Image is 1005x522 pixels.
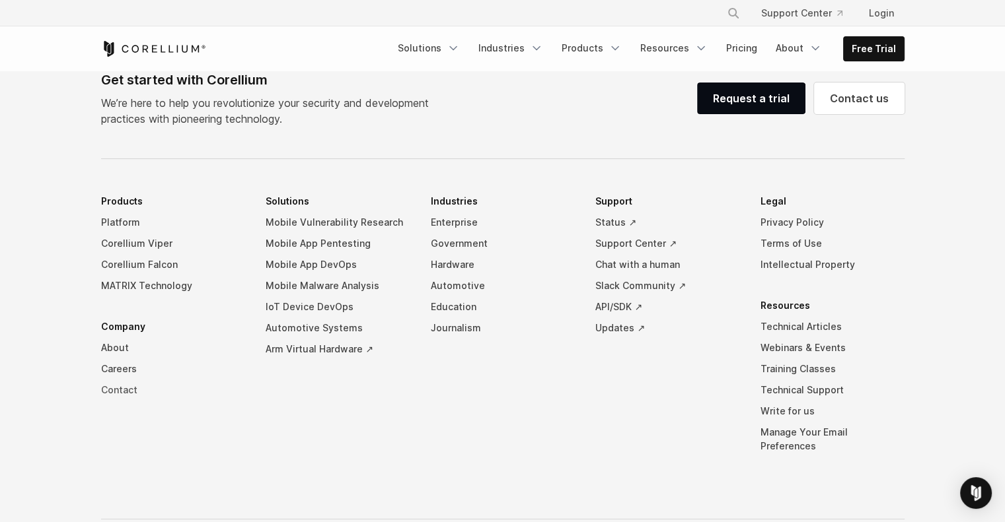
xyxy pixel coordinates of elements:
[751,1,853,25] a: Support Center
[431,296,575,317] a: Education
[431,233,575,254] a: Government
[761,337,905,358] a: Webinars & Events
[814,82,905,114] a: Contact us
[761,212,905,233] a: Privacy Policy
[266,212,410,233] a: Mobile Vulnerability Research
[858,1,905,25] a: Login
[266,233,410,254] a: Mobile App Pentesting
[697,82,805,114] a: Request a trial
[101,275,245,296] a: MATRIX Technology
[761,422,905,457] a: Manage Your Email Preferences
[101,70,439,90] div: Get started with Corellium
[761,316,905,337] a: Technical Articles
[101,379,245,401] a: Contact
[595,296,739,317] a: API/SDK ↗
[101,95,439,127] p: We’re here to help you revolutionize your security and development practices with pioneering tech...
[761,254,905,275] a: Intellectual Property
[101,358,245,379] a: Careers
[266,296,410,317] a: IoT Device DevOps
[722,1,745,25] button: Search
[632,36,716,60] a: Resources
[595,233,739,254] a: Support Center ↗
[554,36,630,60] a: Products
[761,379,905,401] a: Technical Support
[844,37,904,61] a: Free Trial
[960,477,992,509] div: Open Intercom Messenger
[595,317,739,339] a: Updates ↗
[101,254,245,275] a: Corellium Falcon
[761,401,905,422] a: Write for us
[390,36,905,61] div: Navigation Menu
[711,1,905,25] div: Navigation Menu
[768,36,830,60] a: About
[431,275,575,296] a: Automotive
[101,212,245,233] a: Platform
[431,212,575,233] a: Enterprise
[390,36,468,60] a: Solutions
[101,41,206,57] a: Corellium Home
[266,317,410,339] a: Automotive Systems
[470,36,551,60] a: Industries
[595,254,739,275] a: Chat with a human
[761,358,905,379] a: Training Classes
[761,233,905,254] a: Terms of Use
[718,36,765,60] a: Pricing
[431,317,575,339] a: Journalism
[266,339,410,360] a: Arm Virtual Hardware ↗
[595,275,739,296] a: Slack Community ↗
[266,275,410,296] a: Mobile Malware Analysis
[101,191,905,476] div: Navigation Menu
[101,337,245,358] a: About
[431,254,575,275] a: Hardware
[595,212,739,233] a: Status ↗
[266,254,410,275] a: Mobile App DevOps
[101,233,245,254] a: Corellium Viper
